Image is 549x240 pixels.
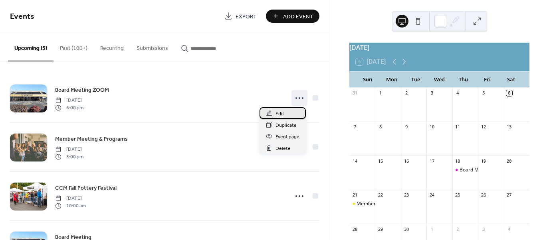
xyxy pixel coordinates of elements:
[377,90,383,96] div: 1
[506,226,512,232] div: 4
[499,72,523,88] div: Sat
[218,10,263,23] a: Export
[377,192,383,198] div: 22
[480,90,486,96] div: 5
[455,90,461,96] div: 4
[54,32,94,61] button: Past (100+)
[403,90,409,96] div: 2
[380,72,404,88] div: Mon
[10,9,34,24] span: Events
[455,124,461,130] div: 11
[349,43,529,52] div: [DATE]
[506,124,512,130] div: 13
[8,32,54,61] button: Upcoming (5)
[429,226,435,232] div: 1
[404,72,428,88] div: Tue
[283,12,313,21] span: Add Event
[480,158,486,164] div: 19
[377,226,383,232] div: 29
[55,183,117,193] a: CCM Fall Pottery Festival
[455,226,461,232] div: 2
[403,124,409,130] div: 9
[429,158,435,164] div: 17
[451,72,475,88] div: Thu
[349,201,375,207] div: Member Meeting & Programs
[55,146,83,153] span: [DATE]
[352,124,358,130] div: 7
[480,192,486,198] div: 26
[352,226,358,232] div: 28
[429,90,435,96] div: 3
[352,158,358,164] div: 14
[55,134,128,144] a: Member Meeting & Programs
[275,110,284,118] span: Edit
[275,133,299,141] span: Event page
[460,167,508,173] div: Board Meeting ZOOM
[352,90,358,96] div: 31
[275,121,297,130] span: Duplicate
[429,192,435,198] div: 24
[480,226,486,232] div: 3
[55,86,109,94] span: Board Meeting ZOOM
[356,72,380,88] div: Sun
[130,32,174,61] button: Submissions
[506,158,512,164] div: 20
[55,153,83,160] span: 3:00 pm
[357,201,423,207] div: Member Meeting & Programs
[275,144,291,153] span: Delete
[377,158,383,164] div: 15
[55,195,86,202] span: [DATE]
[403,226,409,232] div: 30
[55,85,109,94] a: Board Meeting ZOOM
[55,202,86,209] span: 10:00 am
[455,192,461,198] div: 25
[480,124,486,130] div: 12
[403,158,409,164] div: 16
[429,124,435,130] div: 10
[428,72,452,88] div: Wed
[236,12,257,21] span: Export
[506,90,512,96] div: 6
[266,10,319,23] button: Add Event
[403,192,409,198] div: 23
[455,158,461,164] div: 18
[452,167,478,173] div: Board Meeting ZOOM
[55,104,83,111] span: 6:00 pm
[94,32,130,61] button: Recurring
[377,124,383,130] div: 8
[506,192,512,198] div: 27
[55,97,83,104] span: [DATE]
[352,192,358,198] div: 21
[475,72,499,88] div: Fri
